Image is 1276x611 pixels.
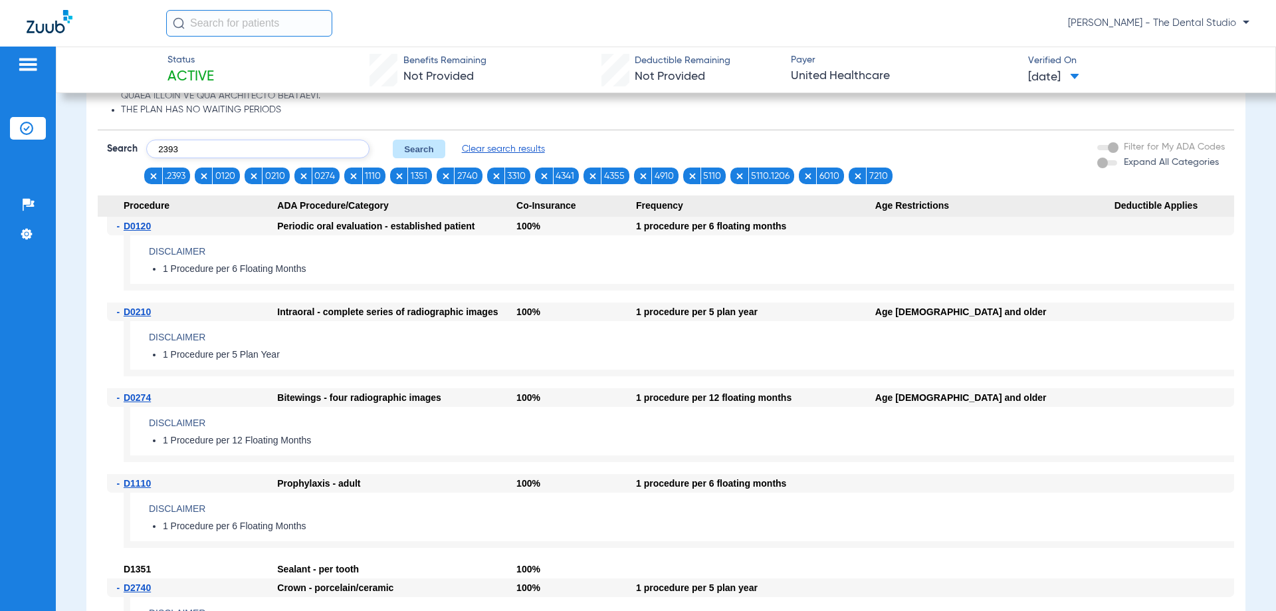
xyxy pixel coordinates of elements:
[540,172,549,181] img: x.svg
[636,217,875,235] div: 1 procedure per 6 floating months
[516,474,636,493] div: 100%
[124,221,151,231] span: D0120
[875,388,1115,407] div: Age [DEMOGRAPHIC_DATA] and older
[462,142,545,156] span: Clear search results
[395,172,404,181] img: x.svg
[249,172,259,181] img: x.svg
[875,195,1115,217] span: Age Restrictions
[124,582,151,593] span: D2740
[121,104,1224,116] li: THE PLAN HAS NO WAITING PERIODS
[277,195,516,217] span: ADA Procedure/Category
[166,10,332,37] input: Search for patients
[636,474,875,493] div: 1 procedure per 6 floating months
[265,170,285,183] span: 0210
[393,140,445,158] button: Search
[314,170,335,183] span: 0274
[277,474,516,493] div: Prophylaxis - adult
[149,245,1234,259] h4: Disclaimer
[791,68,1017,84] span: United Healthcare
[163,521,1234,533] li: 1 Procedure per 6 Floating Months
[751,170,790,183] span: 5110.1206
[688,172,697,181] img: x.svg
[146,140,370,158] input: Search by ADA code or keyword…
[277,303,516,321] div: Intraoral - complete series of radiographic images
[116,388,124,407] span: -
[163,349,1234,361] li: 1 Procedure per 5 Plan Year
[635,70,705,82] span: Not Provided
[516,217,636,235] div: 100%
[516,388,636,407] div: 100%
[349,172,358,181] img: x.svg
[124,306,151,317] span: D0210
[277,217,516,235] div: Periodic oral evaluation - established patient
[163,435,1234,447] li: 1 Procedure per 12 Floating Months
[819,170,839,183] span: 6010
[516,303,636,321] div: 100%
[1068,17,1249,30] span: [PERSON_NAME] - The Dental Studio
[556,170,574,183] span: 4341
[492,172,501,181] img: x.svg
[639,172,648,181] img: x.svg
[635,54,730,68] span: Deductible Remaining
[167,53,214,67] span: Status
[149,172,158,181] img: x.svg
[124,564,151,574] span: D1351
[165,170,185,183] span: .2393
[1121,140,1225,154] label: Filter for My ADA Codes
[173,17,185,29] img: Search Icon
[149,502,1234,516] h4: Disclaimer
[869,170,888,183] span: 7210
[403,54,486,68] span: Benefits Remaining
[411,170,427,183] span: 1351
[441,172,451,181] img: x.svg
[277,578,516,597] div: Crown - porcelain/ceramic
[27,10,72,33] img: Zuub Logo
[636,388,875,407] div: 1 procedure per 12 floating months
[149,330,1234,344] h4: Disclaimer
[1028,54,1254,68] span: Verified On
[735,172,744,181] img: x.svg
[1124,158,1219,167] span: Expand All Categories
[116,578,124,597] span: -
[588,172,597,181] img: x.svg
[124,478,151,489] span: D1110
[791,53,1017,67] span: Payer
[17,57,39,72] img: hamburger-icon
[655,170,674,183] span: 4910
[403,70,474,82] span: Not Provided
[167,68,214,86] span: Active
[516,560,636,578] div: 100%
[107,142,138,156] span: Search
[636,195,875,217] span: Frequency
[116,217,124,235] span: -
[516,195,636,217] span: Co-Insurance
[116,474,124,493] span: -
[636,578,875,597] div: 1 procedure per 5 plan year
[1028,69,1079,86] span: [DATE]
[163,263,1234,275] li: 1 Procedure per 6 Floating Months
[604,170,625,183] span: 4355
[457,170,478,183] span: 2740
[853,172,863,181] img: x.svg
[116,303,124,321] span: -
[1210,547,1276,611] iframe: Chat Widget
[1115,195,1234,217] span: Deductible Applies
[636,303,875,321] div: 1 procedure per 5 plan year
[124,392,151,403] span: D0274
[149,416,1234,430] h4: Disclaimer
[516,578,636,597] div: 100%
[277,560,516,578] div: Sealant - per tooth
[365,170,381,183] span: 1110
[98,195,277,217] span: Procedure
[803,172,813,181] img: x.svg
[199,172,209,181] img: x.svg
[875,303,1115,321] div: Age [DEMOGRAPHIC_DATA] and older
[215,170,235,183] span: 0120
[277,388,516,407] div: Bitewings - four radiographic images
[299,172,308,181] img: x.svg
